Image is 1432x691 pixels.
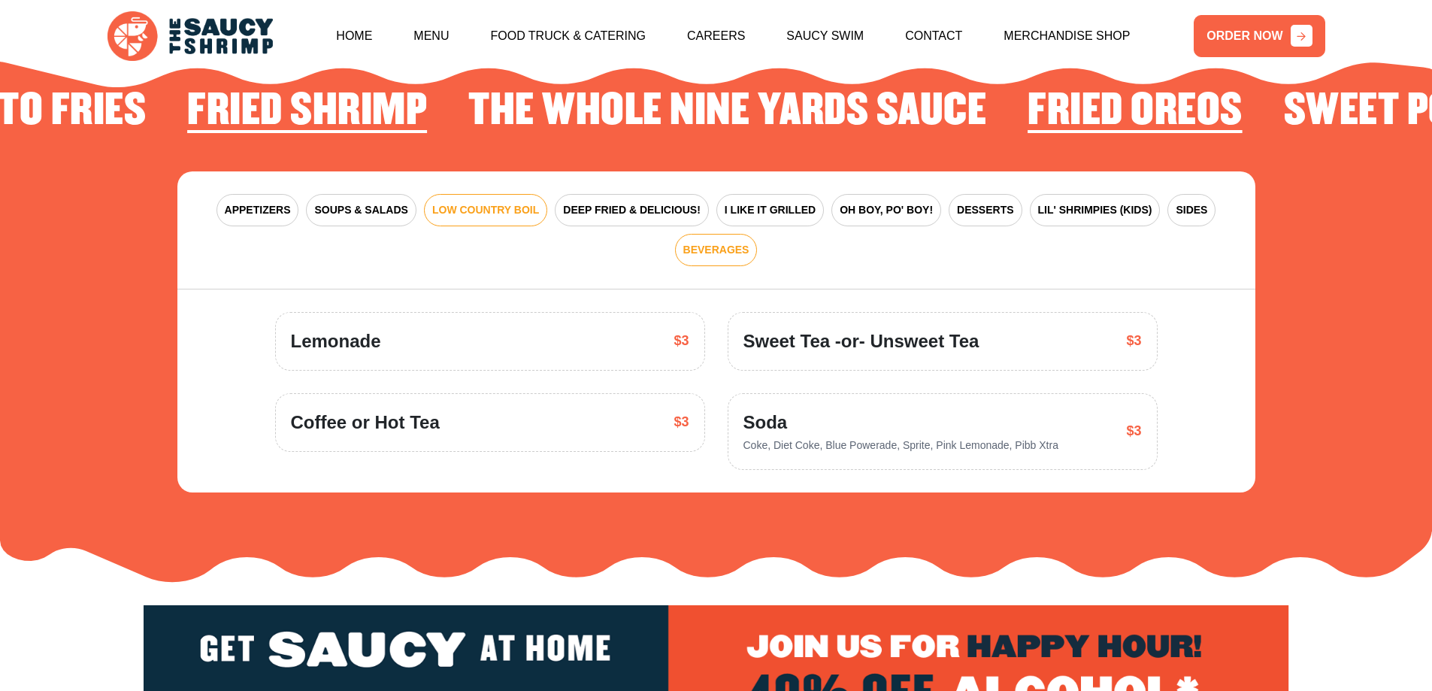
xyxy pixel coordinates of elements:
span: I LIKE IT GRILLED [725,202,816,218]
button: BEVERAGES [675,234,758,266]
a: ORDER NOW [1194,15,1325,57]
img: logo [107,11,273,62]
li: 3 of 4 [1028,88,1243,141]
button: APPETIZERS [216,194,299,226]
span: BEVERAGES [683,242,749,258]
button: LOW COUNTRY BOIL [424,194,547,226]
span: LIL' SHRIMPIES (KIDS) [1038,202,1152,218]
a: Contact [905,4,962,68]
li: 1 of 4 [187,88,427,141]
span: $3 [674,331,689,351]
span: Lemonade [291,328,381,355]
button: OH BOY, PO' BOY! [831,194,941,226]
a: Home [336,4,372,68]
span: APPETIZERS [225,202,291,218]
span: $3 [1126,421,1141,441]
span: Sweet Tea -or- Unsweet Tea [743,328,979,355]
span: LOW COUNTRY BOIL [432,202,539,218]
li: 2 of 4 [468,88,986,141]
a: Careers [687,4,745,68]
span: $3 [674,412,689,432]
button: DESSERTS [949,194,1022,226]
button: I LIKE IT GRILLED [716,194,824,226]
a: Menu [413,4,449,68]
span: OH BOY, PO' BOY! [840,202,933,218]
span: SIDES [1176,202,1207,218]
h2: Fried Oreos [1028,88,1243,135]
span: Soda [743,409,1058,436]
a: Food Truck & Catering [490,4,646,68]
span: DESSERTS [957,202,1013,218]
button: SOUPS & SALADS [306,194,416,226]
span: SOUPS & SALADS [314,202,407,218]
span: Coffee or Hot Tea [291,409,440,436]
span: $3 [1126,331,1141,351]
a: Saucy Swim [786,4,864,68]
span: DEEP FRIED & DELICIOUS! [563,202,701,218]
span: Coke, Diet Coke, Blue Powerade, Sprite, Pink Lemonade, Pibb Xtra [743,439,1058,451]
button: SIDES [1167,194,1216,226]
button: DEEP FRIED & DELICIOUS! [555,194,709,226]
a: Merchandise Shop [1004,4,1130,68]
h2: The Whole Nine Yards Sauce [468,88,986,135]
button: LIL' SHRIMPIES (KIDS) [1030,194,1161,226]
h2: Fried Shrimp [187,88,427,135]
